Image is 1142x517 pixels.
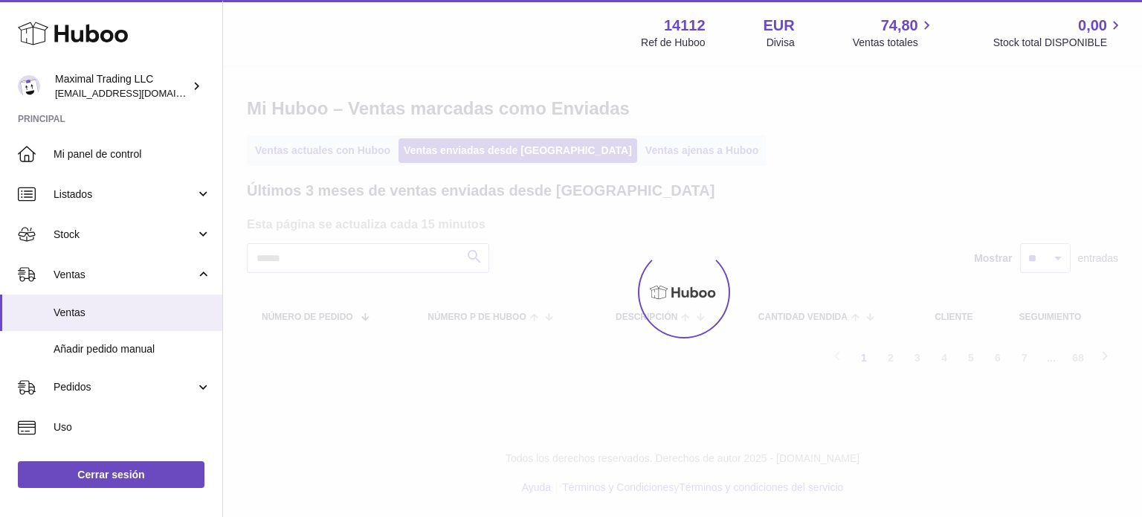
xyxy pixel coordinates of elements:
[54,147,211,161] span: Mi panel de control
[18,75,40,97] img: internalAdmin-14112@internal.huboo.com
[55,72,189,100] div: Maximal Trading LLC
[764,16,795,36] strong: EUR
[767,36,795,50] div: Divisa
[641,36,705,50] div: Ref de Huboo
[54,187,196,202] span: Listados
[853,16,935,50] a: 74,80 Ventas totales
[993,36,1124,50] span: Stock total DISPONIBLE
[54,342,211,356] span: Añadir pedido manual
[54,420,211,434] span: Uso
[54,268,196,282] span: Ventas
[18,461,204,488] a: Cerrar sesión
[881,16,918,36] span: 74,80
[853,36,935,50] span: Ventas totales
[54,228,196,242] span: Stock
[54,380,196,394] span: Pedidos
[1078,16,1107,36] span: 0,00
[993,16,1124,50] a: 0,00 Stock total DISPONIBLE
[55,87,219,99] span: [EMAIL_ADDRESS][DOMAIN_NAME]
[54,306,211,320] span: Ventas
[664,16,706,36] strong: 14112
